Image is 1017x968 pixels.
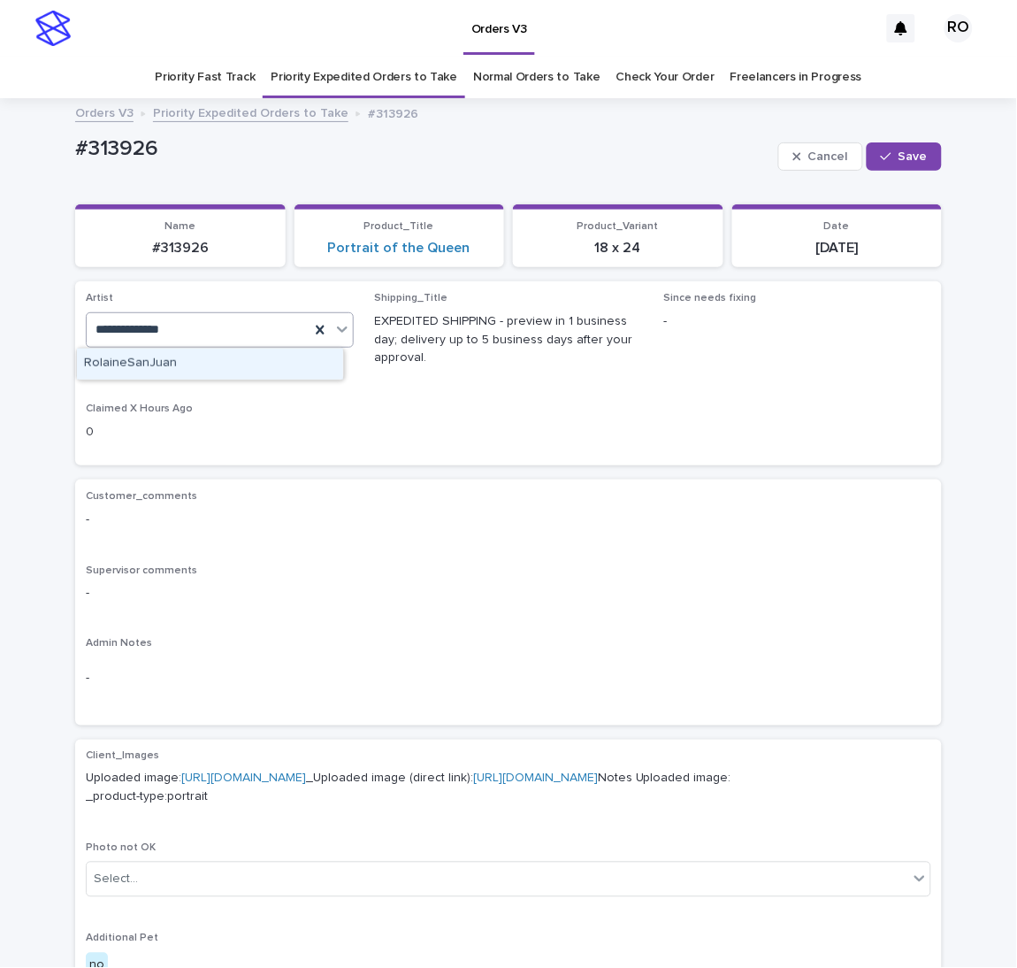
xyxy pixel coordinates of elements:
[867,142,942,171] button: Save
[663,293,756,303] span: Since needs fixing
[155,57,255,98] a: Priority Fast Track
[75,136,771,162] p: #313926
[86,491,197,502] span: Customer_comments
[368,103,418,122] p: #313926
[86,293,113,303] span: Artist
[473,57,600,98] a: Normal Orders to Take
[375,312,643,367] p: EXPEDITED SHIPPING - preview in 1 business day; delivery up to 5 business days after your approval.
[944,14,973,42] div: RO
[808,150,848,163] span: Cancel
[898,150,928,163] span: Save
[77,349,343,380] div: RolaineSanJuan
[164,221,195,232] span: Name
[473,772,598,785] a: [URL][DOMAIN_NAME]
[86,403,193,414] span: Claimed X Hours Ago
[86,584,931,603] p: -
[94,871,138,889] div: Select...
[271,57,457,98] a: Priority Expedited Orders to Take
[364,221,434,232] span: Product_Title
[86,843,156,854] span: Photo not OK
[778,142,863,171] button: Cancel
[663,312,931,331] p: -
[86,639,152,649] span: Admin Notes
[181,772,306,785] a: [URL][DOMAIN_NAME]
[524,240,713,257] p: 18 x 24
[86,670,931,688] p: -
[375,293,448,303] span: Shipping_Title
[35,11,71,46] img: stacker-logo-s-only.png
[616,57,715,98] a: Check Your Order
[153,102,348,122] a: Priority Expedited Orders to Take
[86,933,158,944] span: Additional Pet
[577,221,659,232] span: Product_Variant
[86,511,931,529] p: -
[86,423,354,442] p: 0
[824,221,850,232] span: Date
[75,102,134,122] a: Orders V3
[86,565,197,576] span: Supervisor comments
[86,770,931,807] p: Uploaded image: _Uploaded image (direct link): Notes Uploaded image: _product-type:portrait
[86,751,159,762] span: Client_Images
[730,57,862,98] a: Freelancers in Progress
[328,240,470,257] a: Portrait of the Queen
[86,240,275,257] p: #313926
[743,240,932,257] p: [DATE]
